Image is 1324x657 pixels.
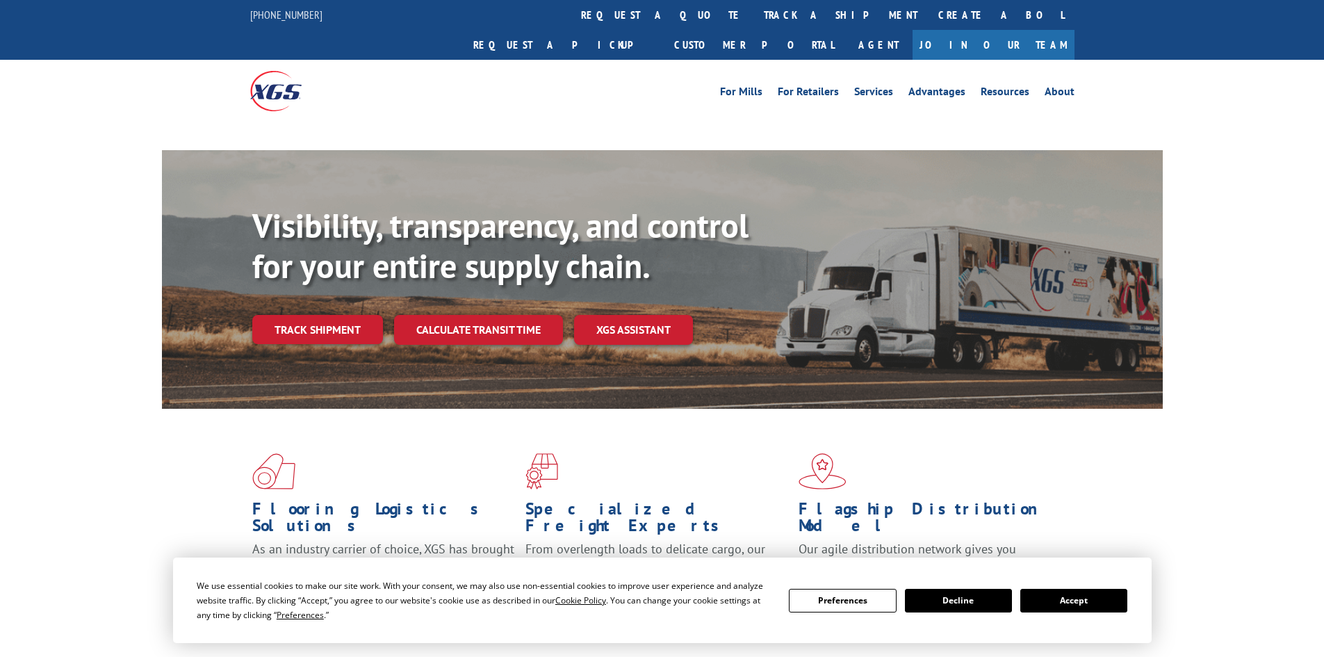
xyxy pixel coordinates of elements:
a: Agent [844,30,913,60]
span: Our agile distribution network gives you nationwide inventory management on demand. [799,541,1054,574]
b: Visibility, transparency, and control for your entire supply chain. [252,204,749,287]
div: We use essential cookies to make our site work. With your consent, we may also use non-essential ... [197,578,772,622]
a: Track shipment [252,315,383,344]
span: As an industry carrier of choice, XGS has brought innovation and dedication to flooring logistics... [252,541,514,590]
div: Cookie Consent Prompt [173,558,1152,643]
img: xgs-icon-focused-on-flooring-red [525,453,558,489]
img: xgs-icon-flagship-distribution-model-red [799,453,847,489]
span: Preferences [277,609,324,621]
button: Accept [1020,589,1127,613]
p: From overlength loads to delicate cargo, our experienced staff knows the best way to move your fr... [525,541,788,603]
h1: Flagship Distribution Model [799,501,1061,541]
a: Join Our Team [913,30,1074,60]
a: About [1045,86,1074,102]
img: xgs-icon-total-supply-chain-intelligence-red [252,453,295,489]
a: Customer Portal [664,30,844,60]
a: [PHONE_NUMBER] [250,8,322,22]
a: Advantages [908,86,965,102]
a: Services [854,86,893,102]
a: Calculate transit time [394,315,563,345]
a: For Mills [720,86,762,102]
span: Cookie Policy [555,594,606,606]
h1: Flooring Logistics Solutions [252,501,515,541]
a: XGS ASSISTANT [574,315,693,345]
button: Preferences [789,589,896,613]
a: For Retailers [778,86,839,102]
a: Resources [981,86,1029,102]
a: Request a pickup [463,30,664,60]
h1: Specialized Freight Experts [525,501,788,541]
button: Decline [905,589,1012,613]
